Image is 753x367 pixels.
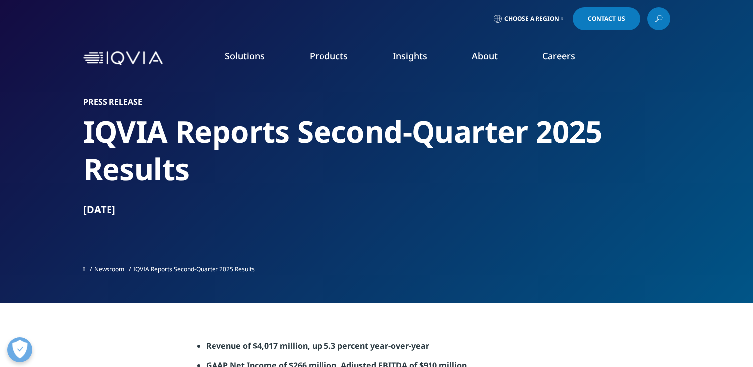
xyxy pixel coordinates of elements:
[225,50,265,62] a: Solutions
[167,35,670,82] nav: Primary
[504,15,559,23] span: Choose a Region
[206,340,429,351] strong: Revenue of $4,017 million, up 5.3 percent year-over-year
[83,51,163,66] img: IQVIA Healthcare Information Technology and Pharma Clinical Research Company
[83,97,670,107] h1: Press Release
[542,50,575,62] a: Careers
[310,50,348,62] a: Products
[83,113,670,187] h2: IQVIA Reports Second-Quarter 2025 Results
[588,16,625,22] span: Contact Us
[83,203,670,217] div: [DATE]
[133,265,255,273] span: IQVIA Reports Second-Quarter 2025 Results
[393,50,427,62] a: Insights
[94,265,124,273] a: Newsroom
[7,337,32,362] button: Open Preferences
[573,7,640,30] a: Contact Us
[472,50,498,62] a: About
